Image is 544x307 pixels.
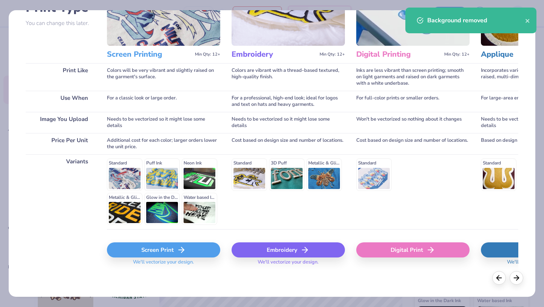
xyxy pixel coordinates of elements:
div: Embroidery [232,242,345,257]
div: Print Like [26,63,96,91]
h3: Embroidery [232,50,317,59]
div: Price Per Unit [26,133,96,154]
div: Inks are less vibrant than screen printing; smooth on light garments and raised on dark garments ... [356,63,470,91]
div: Cost based on design size and number of locations. [356,133,470,154]
div: Colors are vibrant with a thread-based textured, high-quality finish. [232,63,345,91]
h3: Digital Printing [356,50,441,59]
span: Min Qty: 12+ [195,52,220,57]
h3: Screen Printing [107,50,192,59]
span: Min Qty: 12+ [320,52,345,57]
div: Colors will be very vibrant and slightly raised on the garment's surface. [107,63,220,91]
span: We'll vectorize your design. [255,259,321,270]
div: For full-color prints or smaller orders. [356,91,470,112]
div: Background removed [427,16,525,25]
div: Won't be vectorized so nothing about it changes [356,112,470,133]
button: close [525,16,530,25]
div: Cost based on design size and number of locations. [232,133,345,154]
div: Screen Print [107,242,220,257]
div: Variants [26,154,96,229]
p: You can change this later. [26,20,96,26]
div: Needs to be vectorized so it might lose some details [107,112,220,133]
div: Needs to be vectorized so it might lose some details [232,112,345,133]
div: Image You Upload [26,112,96,133]
div: For a classic look or large order. [107,91,220,112]
div: Additional cost for each color; larger orders lower the unit price. [107,133,220,154]
div: For a professional, high-end look; ideal for logos and text on hats and heavy garments. [232,91,345,112]
span: We'll vectorize your design. [130,259,197,270]
div: Digital Print [356,242,470,257]
span: Min Qty: 12+ [444,52,470,57]
div: Use When [26,91,96,112]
